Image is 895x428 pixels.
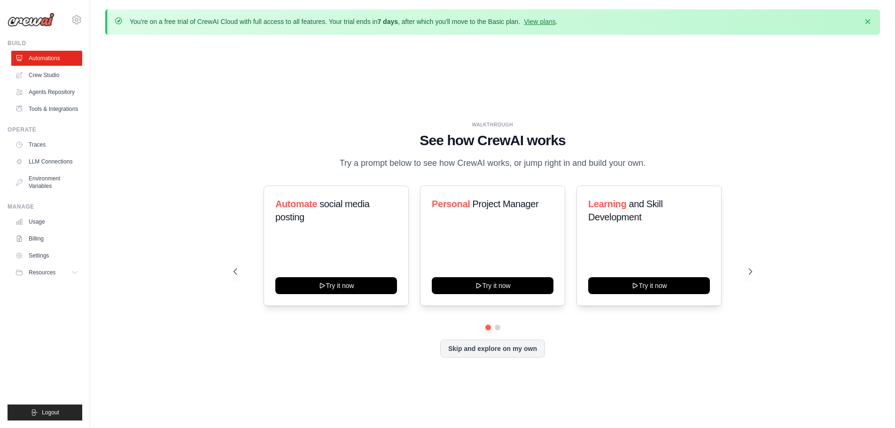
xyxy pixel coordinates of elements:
[11,265,82,280] button: Resources
[11,85,82,100] a: Agents Repository
[275,277,397,294] button: Try it now
[11,214,82,229] a: Usage
[335,156,651,170] p: Try a prompt below to see how CrewAI works, or jump right in and build your own.
[8,405,82,420] button: Logout
[11,231,82,246] a: Billing
[8,203,82,210] div: Manage
[8,13,54,27] img: Logo
[233,121,752,128] div: WALKTHROUGH
[11,171,82,194] a: Environment Variables
[275,199,317,209] span: Automate
[472,199,538,209] span: Project Manager
[11,68,82,83] a: Crew Studio
[233,132,752,149] h1: See how CrewAI works
[588,277,710,294] button: Try it now
[11,154,82,169] a: LLM Connections
[8,126,82,133] div: Operate
[8,39,82,47] div: Build
[11,101,82,117] a: Tools & Integrations
[11,51,82,66] a: Automations
[29,269,55,276] span: Resources
[588,199,662,222] span: and Skill Development
[11,248,82,263] a: Settings
[11,137,82,152] a: Traces
[432,277,553,294] button: Try it now
[130,17,558,26] p: You're on a free trial of CrewAI Cloud with full access to all features. Your trial ends in , aft...
[440,340,545,358] button: Skip and explore on my own
[377,18,398,25] strong: 7 days
[588,199,626,209] span: Learning
[42,409,59,416] span: Logout
[432,199,470,209] span: Personal
[275,199,370,222] span: social media posting
[524,18,555,25] a: View plans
